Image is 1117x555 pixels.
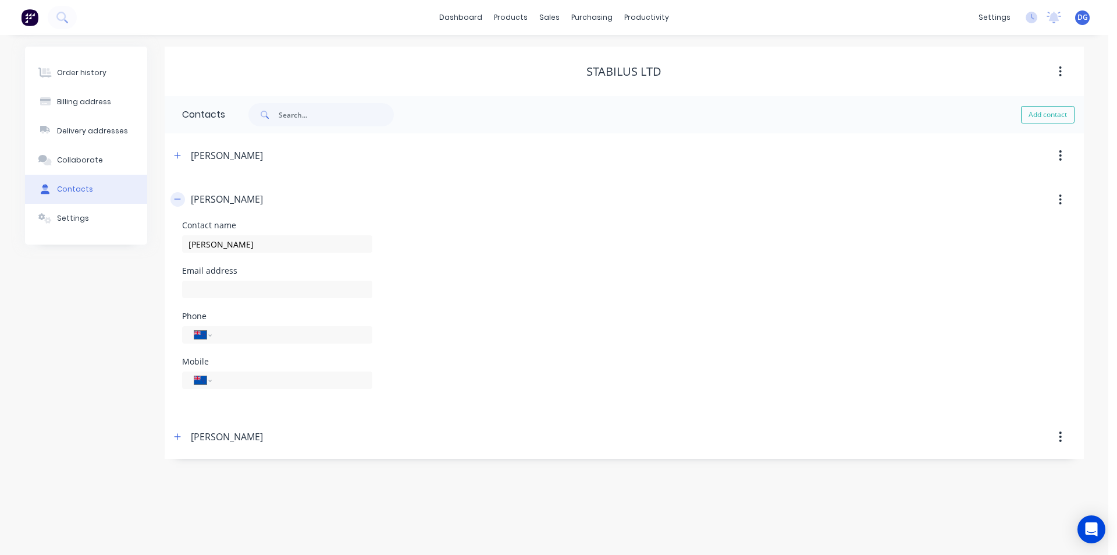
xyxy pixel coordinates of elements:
[57,184,93,195] div: Contacts
[488,9,533,26] div: products
[25,146,147,175] button: Collaborate
[182,221,372,229] div: Contact name
[21,9,38,26] img: Factory
[433,9,488,26] a: dashboard
[973,9,1016,26] div: settings
[1077,515,1105,543] div: Open Intercom Messenger
[565,9,618,26] div: purchasing
[1021,106,1075,123] button: Add contact
[618,9,675,26] div: productivity
[191,149,263,162] div: [PERSON_NAME]
[25,116,147,146] button: Delivery addresses
[182,312,372,320] div: Phone
[1077,12,1088,23] span: DG
[586,65,661,79] div: Stabilus Ltd
[57,126,128,136] div: Delivery addresses
[191,430,263,444] div: [PERSON_NAME]
[182,267,372,275] div: Email address
[279,103,394,126] input: Search...
[57,68,106,78] div: Order history
[191,192,263,206] div: [PERSON_NAME]
[25,58,147,87] button: Order history
[182,358,372,366] div: Mobile
[57,97,111,107] div: Billing address
[57,155,103,165] div: Collaborate
[533,9,565,26] div: sales
[57,213,89,224] div: Settings
[25,175,147,204] button: Contacts
[25,204,147,233] button: Settings
[165,96,225,133] div: Contacts
[25,87,147,116] button: Billing address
